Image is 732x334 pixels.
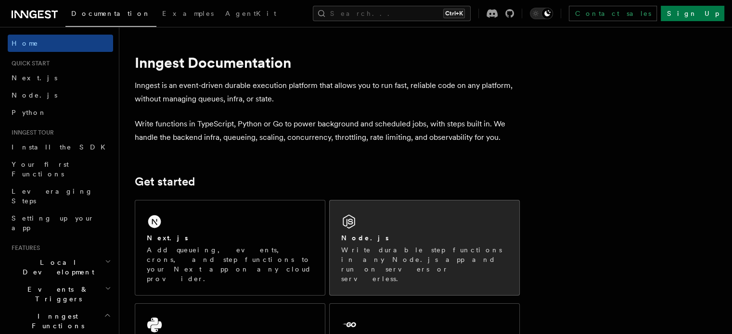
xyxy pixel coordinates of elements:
p: Write durable step functions in any Node.js app and run on servers or serverless. [341,245,508,284]
span: Install the SDK [12,143,111,151]
h2: Node.js [341,233,389,243]
a: Next.js [8,69,113,87]
a: Get started [135,175,195,188]
a: Install the SDK [8,138,113,156]
span: Events & Triggers [8,285,105,304]
span: Inngest Functions [8,311,104,331]
span: Next.js [12,74,57,82]
a: Leveraging Steps [8,183,113,210]
h1: Inngest Documentation [135,54,520,71]
span: Node.js [12,91,57,99]
span: Local Development [8,258,105,277]
p: Write functions in TypeScript, Python or Go to power background and scheduled jobs, with steps bu... [135,117,520,144]
p: Inngest is an event-driven durable execution platform that allows you to run fast, reliable code ... [135,79,520,106]
button: Toggle dark mode [530,8,553,19]
span: Examples [162,10,214,17]
a: Next.jsAdd queueing, events, crons, and step functions to your Next app on any cloud provider. [135,200,325,296]
span: Python [12,109,47,116]
span: AgentKit [225,10,276,17]
span: Inngest tour [8,129,54,136]
a: Home [8,35,113,52]
h2: Next.js [147,233,188,243]
span: Your first Functions [12,161,69,178]
a: Examples [156,3,219,26]
a: Sign Up [661,6,724,21]
a: Python [8,104,113,121]
span: Features [8,244,40,252]
span: Documentation [71,10,151,17]
p: Add queueing, events, crons, and step functions to your Next app on any cloud provider. [147,245,313,284]
a: Documentation [65,3,156,27]
a: Your first Functions [8,156,113,183]
span: Home [12,38,39,48]
span: Setting up your app [12,214,94,232]
button: Search...Ctrl+K [313,6,471,21]
button: Local Development [8,254,113,281]
kbd: Ctrl+K [443,9,465,18]
a: Contact sales [569,6,657,21]
button: Events & Triggers [8,281,113,308]
a: AgentKit [219,3,282,26]
a: Setting up your app [8,210,113,236]
span: Leveraging Steps [12,187,93,205]
span: Quick start [8,60,50,67]
a: Node.jsWrite durable step functions in any Node.js app and run on servers or serverless. [329,200,520,296]
a: Node.js [8,87,113,104]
